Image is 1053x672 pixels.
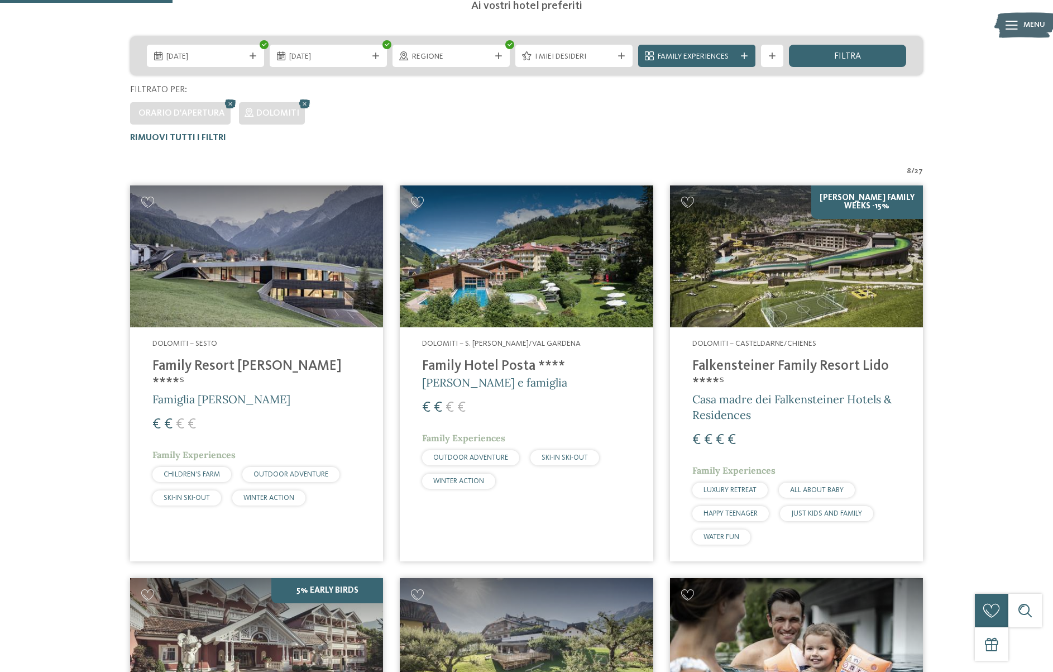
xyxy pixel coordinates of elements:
span: [PERSON_NAME] e famiglia [422,375,567,389]
span: WINTER ACTION [433,478,484,485]
span: € [434,401,442,415]
span: HAPPY TEENAGER [703,510,758,517]
span: Family Experiences [152,449,236,460]
span: WINTER ACTION [243,494,294,502]
h4: Family Hotel Posta **** [422,358,630,375]
span: Orario d'apertura [138,109,225,118]
span: OUTDOOR ADVENTURE [433,454,508,461]
span: € [716,433,724,447]
a: Cercate un hotel per famiglie? Qui troverete solo i migliori! [PERSON_NAME] Family Weeks -15% Dol... [670,185,923,561]
span: € [692,433,701,447]
span: € [422,401,430,415]
span: € [152,417,161,432]
span: Dolomiti – Casteldarne/Chienes [692,340,816,347]
span: I miei desideri [535,51,613,63]
span: € [457,401,466,415]
span: / [911,166,915,177]
span: LUXURY RETREAT [703,487,757,494]
a: Cercate un hotel per famiglie? Qui troverete solo i migliori! Dolomiti – S. [PERSON_NAME]/Val Gar... [400,185,653,561]
span: Famiglia [PERSON_NAME] [152,392,290,406]
img: Cercate un hotel per famiglie? Qui troverete solo i migliori! [670,185,923,328]
span: [DATE] [166,51,245,63]
span: € [727,433,736,447]
span: 8 [907,166,911,177]
span: SKI-IN SKI-OUT [164,494,210,502]
span: Family Experiences [692,465,776,476]
a: Cercate un hotel per famiglie? Qui troverete solo i migliori! Dolomiti – Sesto Family Resort [PER... [130,185,383,561]
span: Family Experiences [422,432,505,444]
span: € [446,401,454,415]
span: Rimuovi tutti i filtri [130,134,226,142]
span: Filtrato per: [130,85,187,94]
span: SKI-IN SKI-OUT [542,454,588,461]
img: Cercate un hotel per famiglie? Qui troverete solo i migliori! [400,185,653,328]
h4: Family Resort [PERSON_NAME] ****ˢ [152,358,361,392]
h4: Falkensteiner Family Resort Lido ****ˢ [692,358,901,392]
span: Dolomiti [256,109,299,118]
span: Dolomiti – S. [PERSON_NAME]/Val Gardena [422,340,581,347]
span: JUST KIDS AND FAMILY [791,510,862,517]
span: ALL ABOUT BABY [790,487,844,494]
span: OUTDOOR ADVENTURE [253,471,328,478]
span: CHILDREN’S FARM [164,471,220,478]
span: [DATE] [289,51,367,63]
span: Regione [412,51,490,63]
span: € [164,417,173,432]
span: filtra [834,52,861,61]
span: € [176,417,184,432]
span: € [188,417,196,432]
span: 27 [915,166,923,177]
span: Dolomiti – Sesto [152,340,217,347]
img: Family Resort Rainer ****ˢ [130,185,383,328]
span: Ai vostri hotel preferiti [471,1,582,12]
span: € [704,433,712,447]
span: Casa madre dei Falkensteiner Hotels & Residences [692,392,892,422]
span: WATER FUN [703,533,739,541]
span: Family Experiences [658,51,736,63]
